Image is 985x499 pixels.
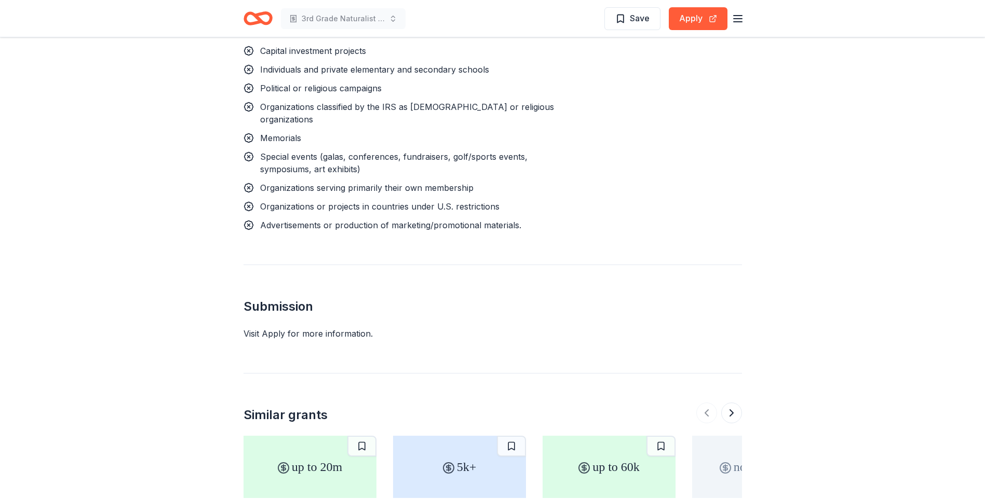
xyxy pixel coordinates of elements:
span: Individuals and private elementary and secondary schools [260,64,489,75]
span: Memorials [260,133,301,143]
h2: Submission [244,298,742,315]
button: Save [604,7,660,30]
span: Special events (galas, conferences, fundraisers, golf/sports events, symposiums, art exhibits) [260,151,528,174]
div: Visit Apply for more information. [244,327,742,340]
span: Advertisements or production of marketing/promotional materials. [260,220,521,230]
button: Apply [669,7,727,30]
div: Similar grants [244,407,328,423]
a: Home [244,6,273,31]
div: 5k+ [393,436,526,498]
button: 3rd Grade Naturalist Program [281,8,406,29]
div: up to 60k [543,436,676,498]
span: Capital investment projects [260,46,366,56]
div: not specified [692,436,825,498]
span: Political or religious campaigns [260,83,382,93]
span: Organizations classified by the IRS as [DEMOGRAPHIC_DATA] or religious organizations [260,102,554,124]
span: 3rd Grade Naturalist Program [302,12,385,25]
span: Organizations serving primarily their own membership [260,183,474,193]
span: Save [630,11,650,25]
span: Organizations or projects in countries under U.S. restrictions [260,201,500,212]
div: up to 20m [244,436,376,498]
